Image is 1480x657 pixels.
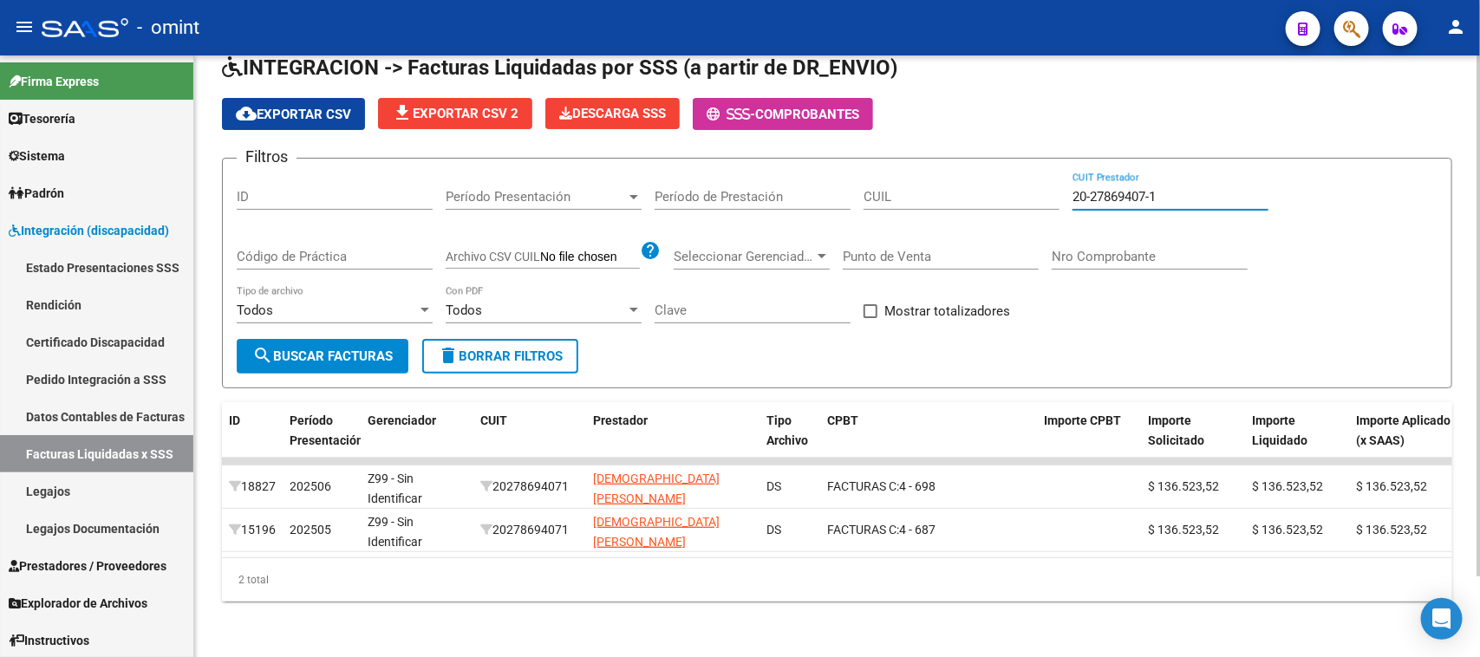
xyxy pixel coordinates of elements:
datatable-header-cell: Importe Solicitado [1141,402,1245,478]
span: - [707,107,755,122]
span: Padrón [9,184,64,203]
span: DS [766,523,781,537]
span: Gerenciador [368,413,436,427]
button: -Comprobantes [693,98,873,130]
span: $ 136.523,52 [1148,523,1219,537]
button: Descarga SSS [545,98,680,129]
div: 20278694071 [480,477,579,497]
datatable-header-cell: Tipo Archivo [760,402,820,478]
app-download-masive: Descarga masiva de comprobantes (adjuntos) [545,98,680,130]
div: 15196 [229,520,276,540]
span: Z99 - Sin Identificar [368,472,422,505]
span: Todos [446,302,482,318]
datatable-header-cell: Importe Liquidado [1245,402,1349,478]
span: Todos [237,302,273,318]
span: Exportar CSV [236,107,351,122]
span: 202505 [290,523,331,537]
datatable-header-cell: Importe CPBT [1037,402,1141,478]
div: 4 - 687 [827,520,1030,540]
span: Importe Solicitado [1148,413,1204,447]
span: $ 136.523,52 [1356,523,1427,537]
div: 2 total [222,558,1452,602]
span: Exportar CSV 2 [392,106,518,121]
span: Período Presentación [446,189,626,205]
span: FACTURAS C: [827,479,899,493]
span: Instructivos [9,631,89,650]
span: CUIT [480,413,507,427]
span: Descarga SSS [559,106,666,121]
span: CPBT [827,413,858,427]
mat-icon: search [252,345,273,366]
span: Seleccionar Gerenciador [674,249,814,264]
span: Firma Express [9,72,99,91]
span: Sistema [9,146,65,166]
span: Tesorería [9,109,75,128]
span: Buscar Facturas [252,348,393,364]
span: 202506 [290,479,331,493]
span: Borrar Filtros [438,348,563,364]
mat-icon: person [1445,16,1466,37]
span: Mostrar totalizadores [884,301,1010,322]
span: Importe Aplicado (x SAAS) [1356,413,1451,447]
span: INTEGRACION -> Facturas Liquidadas por SSS (a partir de DR_ENVIO) [222,55,897,80]
span: DS [766,479,781,493]
datatable-header-cell: CPBT [820,402,1037,478]
datatable-header-cell: Gerenciador [361,402,473,478]
datatable-header-cell: ID [222,402,283,478]
span: Tipo Archivo [766,413,808,447]
span: Integración (discapacidad) [9,221,169,240]
div: 18827 [229,477,276,497]
span: - omint [137,9,199,47]
span: $ 136.523,52 [1252,479,1323,493]
datatable-header-cell: Prestador [586,402,760,478]
span: ID [229,413,240,427]
span: Prestadores / Proveedores [9,556,166,576]
button: Borrar Filtros [422,339,578,374]
div: 4 - 698 [827,477,1030,497]
span: $ 136.523,52 [1148,479,1219,493]
span: Importe Liquidado [1252,413,1307,447]
span: $ 136.523,52 [1356,479,1427,493]
mat-icon: file_download [392,102,413,123]
mat-icon: delete [438,345,459,366]
button: Buscar Facturas [237,339,408,374]
span: Comprobantes [755,107,859,122]
span: [DEMOGRAPHIC_DATA] [PERSON_NAME] [593,472,720,505]
span: Archivo CSV CUIL [446,250,540,263]
span: $ 136.523,52 [1252,523,1323,537]
span: Prestador [593,413,648,427]
datatable-header-cell: Importe Aplicado (x SAAS) [1349,402,1462,478]
button: Exportar CSV [222,98,365,130]
span: [DEMOGRAPHIC_DATA] [PERSON_NAME] [593,515,720,549]
mat-icon: help [640,240,661,261]
div: Open Intercom Messenger [1421,598,1463,640]
span: Importe CPBT [1044,413,1121,427]
div: 20278694071 [480,520,579,540]
h3: Filtros [237,145,297,169]
datatable-header-cell: Período Presentación [283,402,361,478]
mat-icon: menu [14,16,35,37]
span: Z99 - Sin Identificar [368,515,422,549]
button: Exportar CSV 2 [378,98,532,129]
span: FACTURAS C: [827,523,899,537]
span: Período Presentación [290,413,363,447]
datatable-header-cell: CUIT [473,402,586,478]
mat-icon: cloud_download [236,103,257,124]
span: Explorador de Archivos [9,594,147,613]
input: Archivo CSV CUIL [540,250,640,265]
